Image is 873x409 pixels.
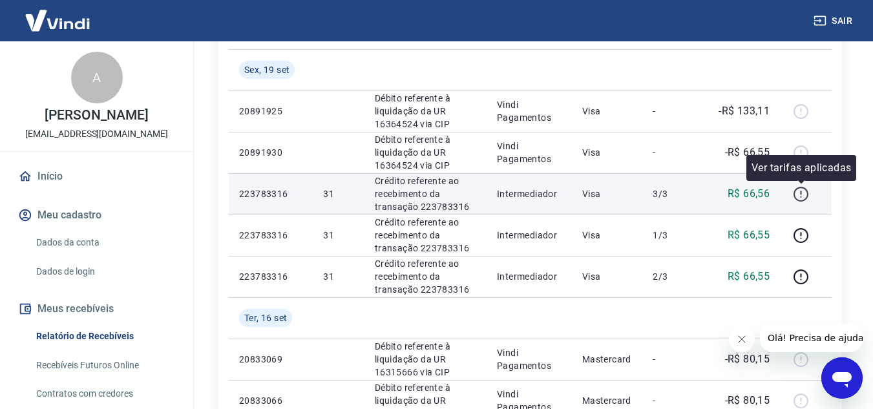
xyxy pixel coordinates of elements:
[323,229,353,242] p: 31
[582,394,633,407] p: Mastercard
[760,324,863,352] iframe: Mensagem da empresa
[45,109,148,122] p: [PERSON_NAME]
[244,63,289,76] span: Sex, 19 set
[323,270,353,283] p: 31
[582,146,633,159] p: Visa
[239,270,302,283] p: 223783316
[582,105,633,118] p: Visa
[582,229,633,242] p: Visa
[25,127,168,141] p: [EMAIL_ADDRESS][DOMAIN_NAME]
[31,323,178,350] a: Relatório de Recebíveis
[497,229,562,242] p: Intermediador
[239,394,302,407] p: 20833066
[729,326,755,352] iframe: Fechar mensagem
[239,229,302,242] p: 223783316
[719,103,770,119] p: -R$ 133,11
[653,146,691,159] p: -
[31,352,178,379] a: Recebíveis Futuros Online
[16,162,178,191] a: Início
[653,353,691,366] p: -
[375,257,476,296] p: Crédito referente ao recebimento da transação 223783316
[725,393,770,408] p: -R$ 80,15
[31,229,178,256] a: Dados da conta
[497,140,562,165] p: Vindi Pagamentos
[375,92,476,131] p: Débito referente à liquidação da UR 16364524 via CIP
[497,270,562,283] p: Intermediador
[31,381,178,407] a: Contratos com credores
[323,187,353,200] p: 31
[239,353,302,366] p: 20833069
[375,216,476,255] p: Crédito referente ao recebimento da transação 223783316
[244,311,287,324] span: Ter, 16 set
[653,270,691,283] p: 2/3
[653,229,691,242] p: 1/3
[375,174,476,213] p: Crédito referente ao recebimento da transação 223783316
[8,9,109,19] span: Olá! Precisa de ajuda?
[582,187,633,200] p: Visa
[725,351,770,367] p: -R$ 80,15
[239,187,302,200] p: 223783316
[582,270,633,283] p: Visa
[375,340,476,379] p: Débito referente à liquidação da UR 16315666 via CIP
[653,105,691,118] p: -
[725,145,770,160] p: -R$ 66,55
[752,160,851,176] p: Ver tarifas aplicadas
[16,201,178,229] button: Meu cadastro
[728,269,770,284] p: R$ 66,55
[582,353,633,366] p: Mastercard
[728,186,770,202] p: R$ 66,56
[497,98,562,124] p: Vindi Pagamentos
[497,346,562,372] p: Vindi Pagamentos
[71,52,123,103] div: A
[239,105,302,118] p: 20891925
[16,1,100,40] img: Vindi
[31,258,178,285] a: Dados de login
[653,187,691,200] p: 3/3
[375,133,476,172] p: Débito referente à liquidação da UR 16364524 via CIP
[239,146,302,159] p: 20891930
[497,187,562,200] p: Intermediador
[16,295,178,323] button: Meus recebíveis
[821,357,863,399] iframe: Botão para abrir a janela de mensagens
[728,227,770,243] p: R$ 66,55
[811,9,857,33] button: Sair
[653,394,691,407] p: -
